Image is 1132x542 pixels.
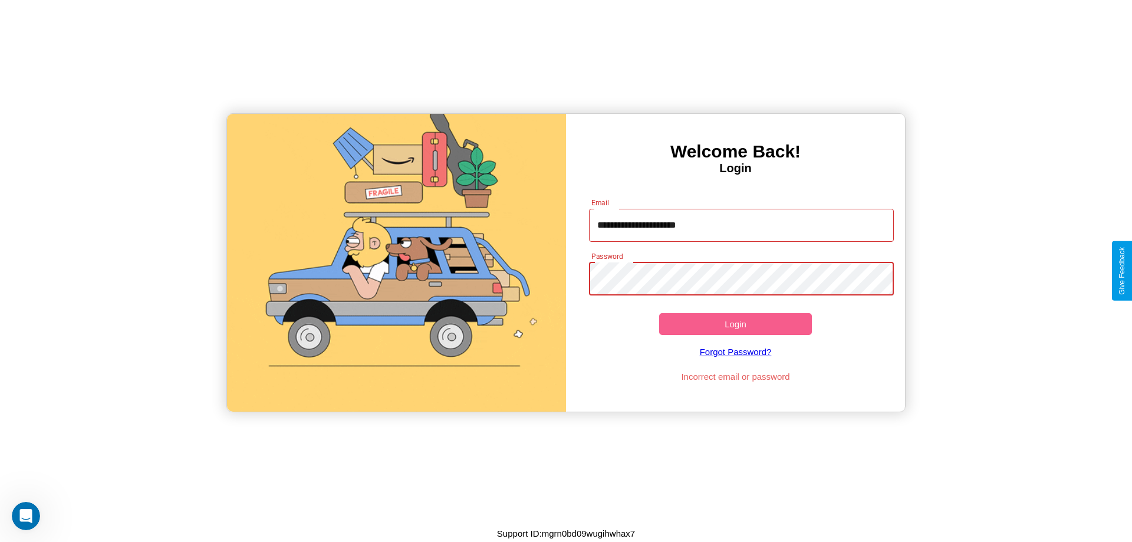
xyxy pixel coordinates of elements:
a: Forgot Password? [583,335,889,369]
div: Give Feedback [1118,247,1126,295]
h4: Login [566,162,905,175]
label: Email [591,198,610,208]
label: Password [591,251,623,261]
p: Incorrect email or password [583,369,889,385]
img: gif [227,114,566,412]
h3: Welcome Back! [566,142,905,162]
iframe: Intercom live chat [12,502,40,530]
button: Login [659,313,812,335]
p: Support ID: mgrn0bd09wugihwhax7 [497,525,635,541]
